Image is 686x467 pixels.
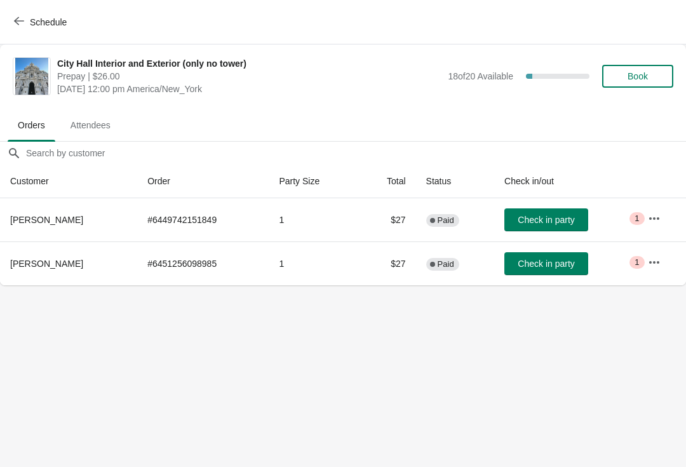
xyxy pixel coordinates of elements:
span: 18 of 20 Available [448,71,513,81]
td: 1 [269,241,358,285]
span: 1 [635,213,639,224]
button: Book [602,65,673,88]
span: City Hall Interior and Exterior (only no tower) [57,57,441,70]
th: Total [358,165,415,198]
td: $27 [358,198,415,241]
td: $27 [358,241,415,285]
th: Status [416,165,494,198]
span: Paid [438,259,454,269]
span: Schedule [30,17,67,27]
button: Schedule [6,11,77,34]
span: [DATE] 12:00 pm America/New_York [57,83,441,95]
span: Attendees [60,114,121,137]
span: Book [628,71,648,81]
button: Check in party [504,208,588,231]
span: Orders [8,114,55,137]
th: Check in/out [494,165,638,198]
td: 1 [269,198,358,241]
span: [PERSON_NAME] [10,259,83,269]
span: Check in party [518,215,574,225]
button: Check in party [504,252,588,275]
td: # 6449742151849 [137,198,269,241]
th: Order [137,165,269,198]
span: Check in party [518,259,574,269]
input: Search by customer [25,142,686,165]
td: # 6451256098985 [137,241,269,285]
span: 1 [635,257,639,267]
img: City Hall Interior and Exterior (only no tower) [15,58,49,95]
span: Paid [438,215,454,226]
span: Prepay | $26.00 [57,70,441,83]
th: Party Size [269,165,358,198]
span: [PERSON_NAME] [10,215,83,225]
